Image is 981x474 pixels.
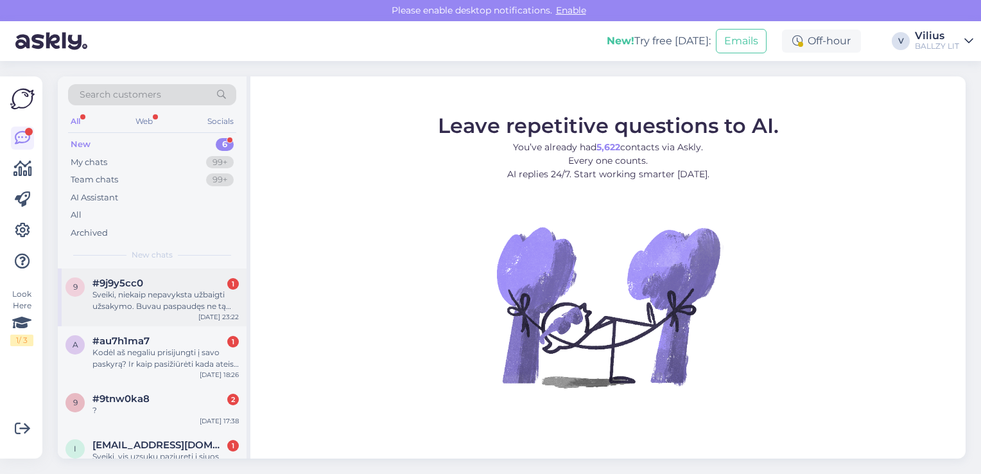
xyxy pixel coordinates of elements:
b: 5,622 [596,141,620,152]
div: 1 [227,278,239,290]
div: ? [92,405,239,416]
div: 1 [227,440,239,452]
div: Team chats [71,173,118,186]
div: V [892,32,910,50]
span: New chats [132,249,173,261]
div: All [71,209,82,222]
div: 6 [216,138,234,151]
div: [DATE] 23:22 [198,312,239,322]
div: Vilius [915,31,959,41]
div: [DATE] 17:38 [200,416,239,426]
img: No Chat active [492,191,724,422]
span: #9tnw0ka8 [92,393,150,405]
div: All [68,113,83,130]
div: Try free [DATE]: [607,33,711,49]
span: 9 [73,398,78,407]
div: 1 / 3 [10,335,33,346]
b: New! [607,35,634,47]
span: #au7h1ma7 [92,335,150,347]
a: ViliusBALLZY LIT [915,31,973,51]
span: Search customers [80,88,161,101]
div: 2 [227,394,239,405]
div: Kodėl aš negaliu prisijungti į savo paskyrą? Ir kaip pasižiūrėti kada ateis mano siunta, jei užsi... [92,347,239,370]
div: Sveiki, niekaip nepavyksta užbaigti užsakymo. Buvau paspaudęs ne tą apmokėjimo būdą, ESTO neleidž... [92,289,239,312]
div: AI Assistant [71,191,118,204]
div: Off-hour [782,30,861,53]
div: My chats [71,156,107,169]
div: 1 [227,336,239,347]
img: Askly Logo [10,87,35,111]
button: Emails [716,29,767,53]
p: You’ve already had contacts via Askly. Every one counts. AI replies 24/7. Start working smarter [... [438,140,779,180]
div: 99+ [206,173,234,186]
div: Sveiki, vis uzsuku paziureti i siuos batus pas jus svetaineje, taciau vis neatidaro sio produkto,... [92,451,239,474]
div: Socials [205,113,236,130]
span: a [73,340,78,349]
span: ievbuj@gmail.com [92,439,226,451]
div: [DATE] 18:26 [200,370,239,380]
span: Enable [552,4,590,16]
span: #9j9y5cc0 [92,277,143,289]
div: New [71,138,91,151]
div: 99+ [206,156,234,169]
div: Web [133,113,155,130]
span: i [74,444,76,453]
span: 9 [73,282,78,292]
div: BALLZY LIT [915,41,959,51]
div: Look Here [10,288,33,346]
span: Leave repetitive questions to AI. [438,112,779,137]
div: Archived [71,227,108,240]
